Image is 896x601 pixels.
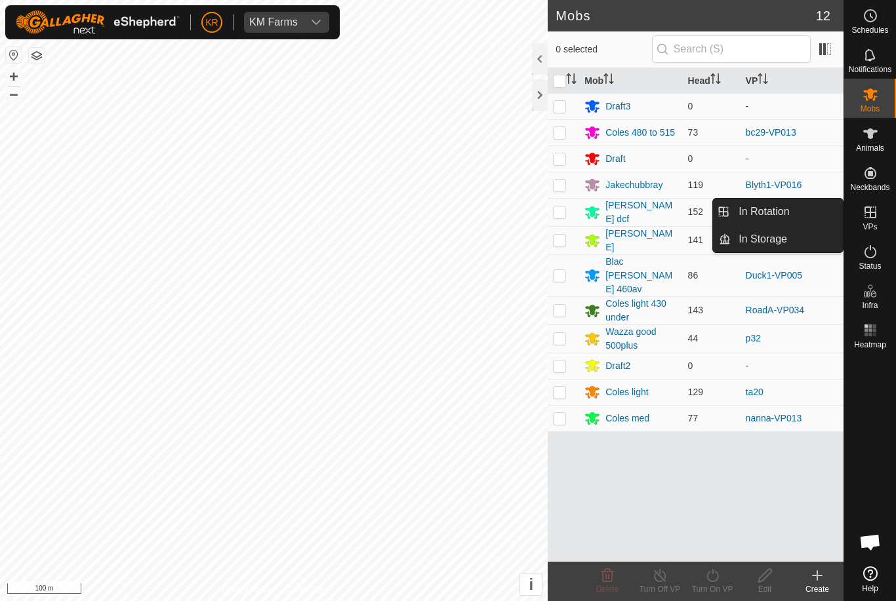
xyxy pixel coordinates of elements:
span: Status [859,262,881,270]
span: 0 [688,101,693,111]
div: Draft3 [605,100,630,113]
div: Turn Off VP [634,583,686,595]
span: 0 [688,360,693,371]
p-sorticon: Activate to sort [710,75,721,86]
a: ta20 [746,387,764,397]
th: Head [683,68,741,94]
a: nanna-VP013 [746,413,802,423]
div: Coles 480 to 515 [605,126,675,140]
td: - [741,353,844,379]
span: 152 [688,206,703,217]
span: 141 [688,235,703,245]
p-sorticon: Activate to sort [603,75,614,86]
div: [PERSON_NAME] [605,227,677,254]
a: RoadA-VP034 [746,305,805,315]
td: - [741,145,844,172]
button: Reset Map [6,47,22,63]
h2: Mobs [556,8,816,24]
span: Notifications [849,66,891,73]
a: Blyth1-VP016 [746,180,802,190]
div: Draft2 [605,359,630,373]
div: Edit [739,583,791,595]
div: Coles light [605,385,648,399]
th: Mob [579,68,682,94]
span: 119 [688,180,703,190]
div: Wazza good 500plus [605,325,677,353]
span: 12 [816,6,830,26]
input: Search (S) [652,35,811,63]
li: In Rotation [713,199,843,225]
span: 0 selected [556,43,651,56]
a: In Rotation [731,199,843,225]
div: Open chat [851,522,890,562]
span: Infra [862,301,878,309]
span: VPs [863,223,877,231]
span: Heatmap [854,341,886,349]
div: dropdown trigger [303,12,329,33]
button: i [520,573,542,595]
span: 86 [688,270,699,281]
div: Coles med [605,412,649,425]
td: - [741,93,844,119]
button: Map Layers [29,48,45,64]
div: Blac [PERSON_NAME] 460av [605,255,677,296]
span: Neckbands [850,184,889,191]
span: KR [205,16,218,29]
button: – [6,86,22,102]
span: Delete [596,585,619,594]
p-sorticon: Activate to sort [758,75,768,86]
li: In Storage [713,226,843,252]
div: Create [791,583,844,595]
a: Contact Us [287,584,325,596]
img: Gallagher Logo [16,10,180,34]
div: KM Farms [249,17,298,28]
span: Mobs [861,105,880,113]
span: KM Farms [244,12,303,33]
span: 77 [688,413,699,423]
span: 129 [688,387,703,397]
a: p32 [746,333,761,343]
a: Privacy Policy [222,584,272,596]
span: 44 [688,333,699,343]
span: Animals [856,144,884,152]
a: In Storage [731,226,843,252]
p-sorticon: Activate to sort [566,75,577,86]
span: Help [862,585,878,592]
span: Schedules [851,26,888,34]
span: 0 [688,153,693,164]
div: Draft [605,152,625,166]
a: bc29-VP013 [746,127,796,138]
a: Help [844,561,896,598]
div: [PERSON_NAME] dcf [605,199,677,226]
span: i [529,575,533,593]
div: Turn On VP [686,583,739,595]
a: Duck1-VP005 [746,270,802,281]
div: Coles light 430 under [605,297,677,324]
button: + [6,69,22,85]
span: 73 [688,127,699,138]
th: VP [741,68,844,94]
span: In Rotation [739,204,789,220]
div: Jakechubbray [605,178,662,192]
span: 143 [688,305,703,315]
span: In Storage [739,231,787,247]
